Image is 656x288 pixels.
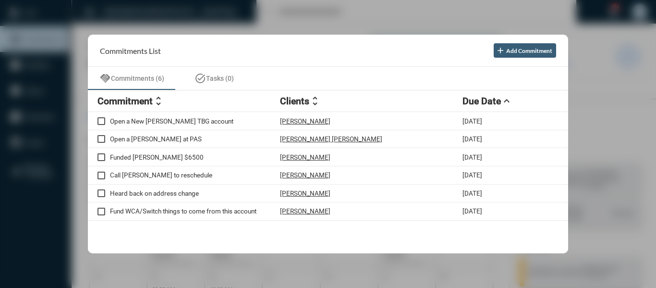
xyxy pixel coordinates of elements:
span: Commitments (6) [111,75,164,82]
h2: Due Date [462,96,501,107]
p: Fund WCA/Switch things to come from this account [110,207,280,215]
p: Funded [PERSON_NAME] $6500 [110,153,280,161]
h2: Commitment [97,96,153,107]
mat-icon: handshake [99,73,111,84]
h2: Commitments List [100,46,161,55]
p: [PERSON_NAME] [280,189,330,197]
p: [PERSON_NAME] [280,153,330,161]
p: [PERSON_NAME] [PERSON_NAME] [280,135,382,143]
h2: Clients [280,96,309,107]
mat-icon: expand_less [501,95,512,107]
p: Open a New [PERSON_NAME] TBG account [110,117,280,125]
p: [DATE] [462,189,482,197]
p: [PERSON_NAME] [280,117,330,125]
p: [DATE] [462,135,482,143]
mat-icon: add [496,46,505,55]
p: [PERSON_NAME] [280,207,330,215]
p: Call [PERSON_NAME] to reschedule [110,171,280,179]
mat-icon: unfold_more [153,95,164,107]
p: [DATE] [462,153,482,161]
mat-icon: unfold_more [309,95,321,107]
p: [DATE] [462,171,482,179]
p: Open a [PERSON_NAME] at PAS [110,135,280,143]
p: Heard back on address change [110,189,280,197]
p: [DATE] [462,117,482,125]
mat-icon: task_alt [194,73,206,84]
span: Tasks (0) [206,75,234,82]
p: [PERSON_NAME] [280,171,330,179]
p: [DATE] [462,207,482,215]
button: Add Commitment [494,43,556,58]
